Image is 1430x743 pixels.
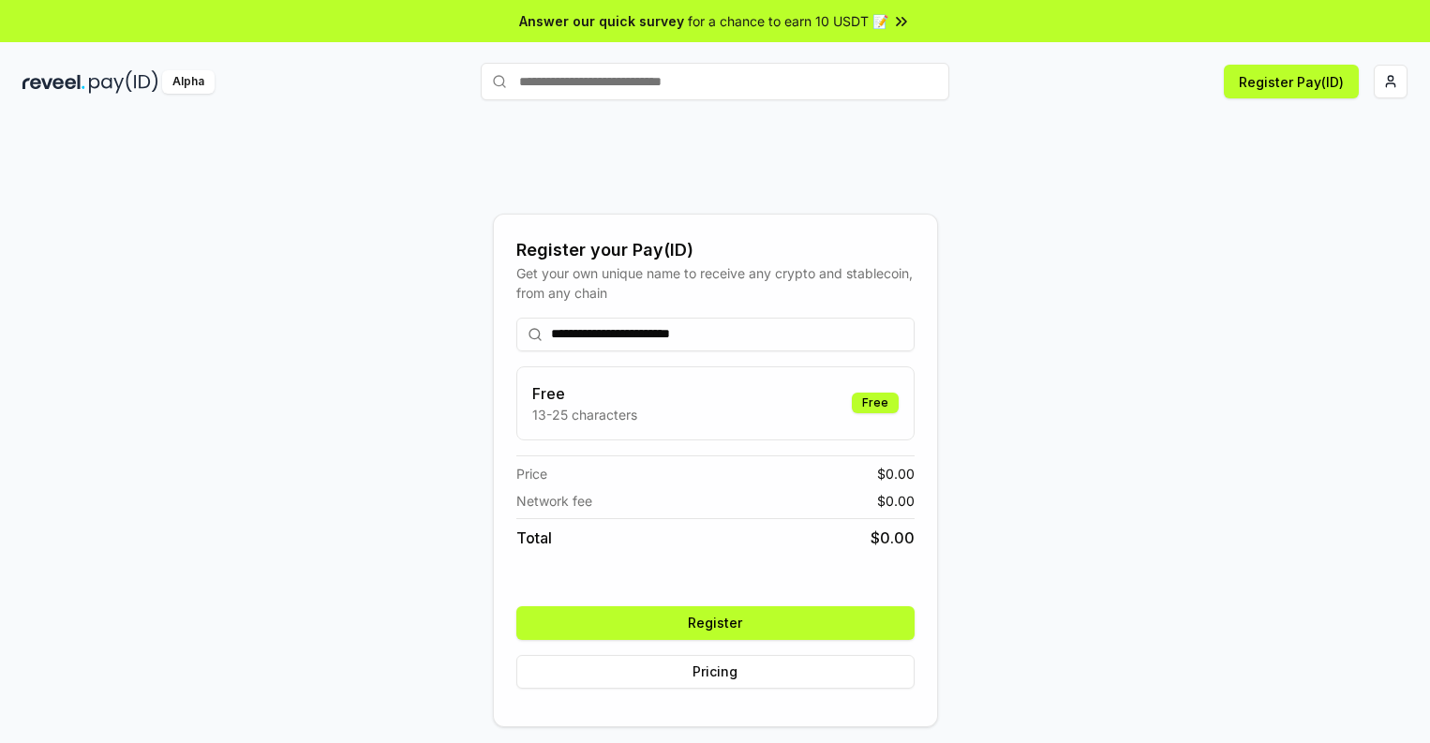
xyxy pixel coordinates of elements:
[1224,65,1359,98] button: Register Pay(ID)
[162,70,215,94] div: Alpha
[877,464,915,483] span: $ 0.00
[516,491,592,511] span: Network fee
[688,11,888,31] span: for a chance to earn 10 USDT 📝
[516,606,915,640] button: Register
[22,70,85,94] img: reveel_dark
[852,393,899,413] div: Free
[516,464,547,483] span: Price
[516,655,915,689] button: Pricing
[532,382,637,405] h3: Free
[519,11,684,31] span: Answer our quick survey
[89,70,158,94] img: pay_id
[877,491,915,511] span: $ 0.00
[532,405,637,424] p: 13-25 characters
[871,527,915,549] span: $ 0.00
[516,527,552,549] span: Total
[516,263,915,303] div: Get your own unique name to receive any crypto and stablecoin, from any chain
[516,237,915,263] div: Register your Pay(ID)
